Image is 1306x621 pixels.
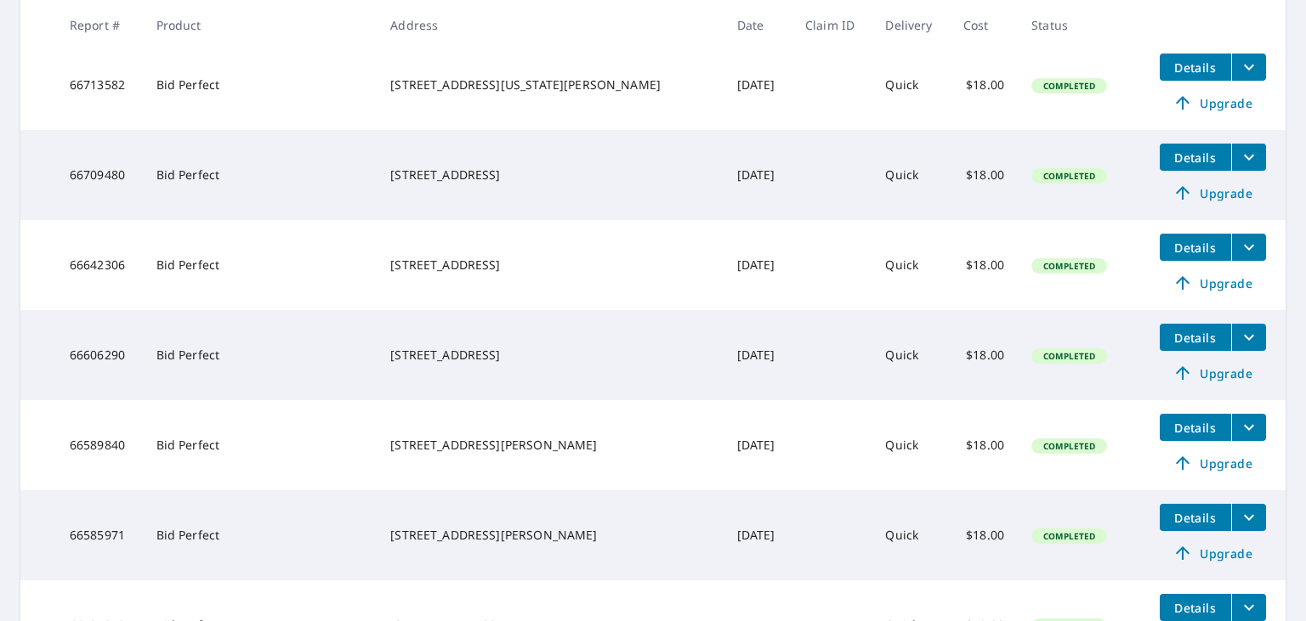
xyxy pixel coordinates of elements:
[872,40,949,130] td: Quick
[1170,330,1221,346] span: Details
[872,490,949,580] td: Quick
[872,400,949,490] td: Quick
[143,220,378,310] td: Bid Perfect
[1033,170,1105,182] span: Completed
[390,167,709,183] div: [STREET_ADDRESS]
[1160,269,1266,296] a: Upgrade
[724,40,792,130] td: [DATE]
[950,490,1018,580] td: $18.00
[724,490,792,580] td: [DATE]
[143,130,378,220] td: Bid Perfect
[1170,183,1256,203] span: Upgrade
[143,310,378,400] td: Bid Perfect
[143,400,378,490] td: Bid Perfect
[390,257,709,274] div: [STREET_ADDRESS]
[56,310,143,400] td: 66606290
[1160,324,1231,351] button: detailsBtn-66606290
[390,76,709,93] div: [STREET_ADDRESS][US_STATE][PERSON_NAME]
[1033,530,1105,542] span: Completed
[1231,144,1266,171] button: filesDropdownBtn-66709480
[872,130,949,220] td: Quick
[1170,150,1221,166] span: Details
[1160,179,1266,206] a: Upgrade
[950,40,1018,130] td: $18.00
[1160,144,1231,171] button: detailsBtn-66709480
[950,400,1018,490] td: $18.00
[872,220,949,310] td: Quick
[1170,240,1221,256] span: Details
[1160,359,1266,387] a: Upgrade
[1231,594,1266,621] button: filesDropdownBtn-66521242
[1160,539,1266,567] a: Upgrade
[1033,440,1105,452] span: Completed
[56,130,143,220] td: 66709480
[1170,600,1221,616] span: Details
[390,527,709,544] div: [STREET_ADDRESS][PERSON_NAME]
[950,310,1018,400] td: $18.00
[1170,93,1256,113] span: Upgrade
[1170,363,1256,383] span: Upgrade
[872,310,949,400] td: Quick
[1160,54,1231,81] button: detailsBtn-66713582
[950,220,1018,310] td: $18.00
[1160,89,1266,116] a: Upgrade
[1160,504,1231,531] button: detailsBtn-66585971
[724,310,792,400] td: [DATE]
[1033,260,1105,272] span: Completed
[1231,504,1266,531] button: filesDropdownBtn-66585971
[1231,324,1266,351] button: filesDropdownBtn-66606290
[1170,453,1256,473] span: Upgrade
[143,40,378,130] td: Bid Perfect
[1170,543,1256,563] span: Upgrade
[1160,414,1231,441] button: detailsBtn-66589840
[56,220,143,310] td: 66642306
[143,490,378,580] td: Bid Perfect
[1160,234,1231,261] button: detailsBtn-66642306
[950,130,1018,220] td: $18.00
[1170,510,1221,526] span: Details
[1170,59,1221,76] span: Details
[1170,420,1221,436] span: Details
[390,347,709,364] div: [STREET_ADDRESS]
[1231,414,1266,441] button: filesDropdownBtn-66589840
[1231,234,1266,261] button: filesDropdownBtn-66642306
[724,400,792,490] td: [DATE]
[1231,54,1266,81] button: filesDropdownBtn-66713582
[1033,350,1105,362] span: Completed
[1160,449,1266,477] a: Upgrade
[724,130,792,220] td: [DATE]
[1160,594,1231,621] button: detailsBtn-66521242
[56,490,143,580] td: 66585971
[1170,273,1256,293] span: Upgrade
[56,40,143,130] td: 66713582
[1033,80,1105,92] span: Completed
[724,220,792,310] td: [DATE]
[390,437,709,454] div: [STREET_ADDRESS][PERSON_NAME]
[56,400,143,490] td: 66589840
